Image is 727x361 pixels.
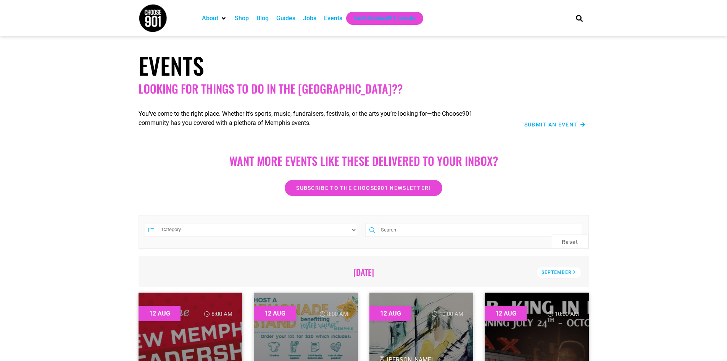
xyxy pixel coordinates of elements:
[524,122,578,127] span: Submit an Event
[256,14,269,23] a: Blog
[524,122,586,127] a: Submit an Event
[198,12,231,25] div: About
[149,267,578,277] h2: [DATE]
[303,14,316,23] a: Jobs
[285,180,442,196] a: Subscribe to the Choose901 newsletter!
[235,14,249,23] a: Shop
[198,12,563,25] nav: Main nav
[379,223,582,237] input: Search
[276,14,295,23] a: Guides
[296,185,430,191] span: Subscribe to the Choose901 newsletter!
[354,14,416,23] a: Get Choose901 Emails
[202,14,218,23] a: About
[139,82,589,96] h2: Looking for things to do in the [GEOGRAPHIC_DATA]??
[139,52,589,79] h1: Events
[146,154,581,168] h2: Want more EVENTS LIKE THESE DELIVERED TO YOUR INBOX?
[552,235,588,248] button: Reset
[324,14,342,23] a: Events
[573,12,585,24] div: Search
[139,109,497,128] p: You’ve come to the right place. Whether it’s sports, music, fundraisers, festivals, or the arts y...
